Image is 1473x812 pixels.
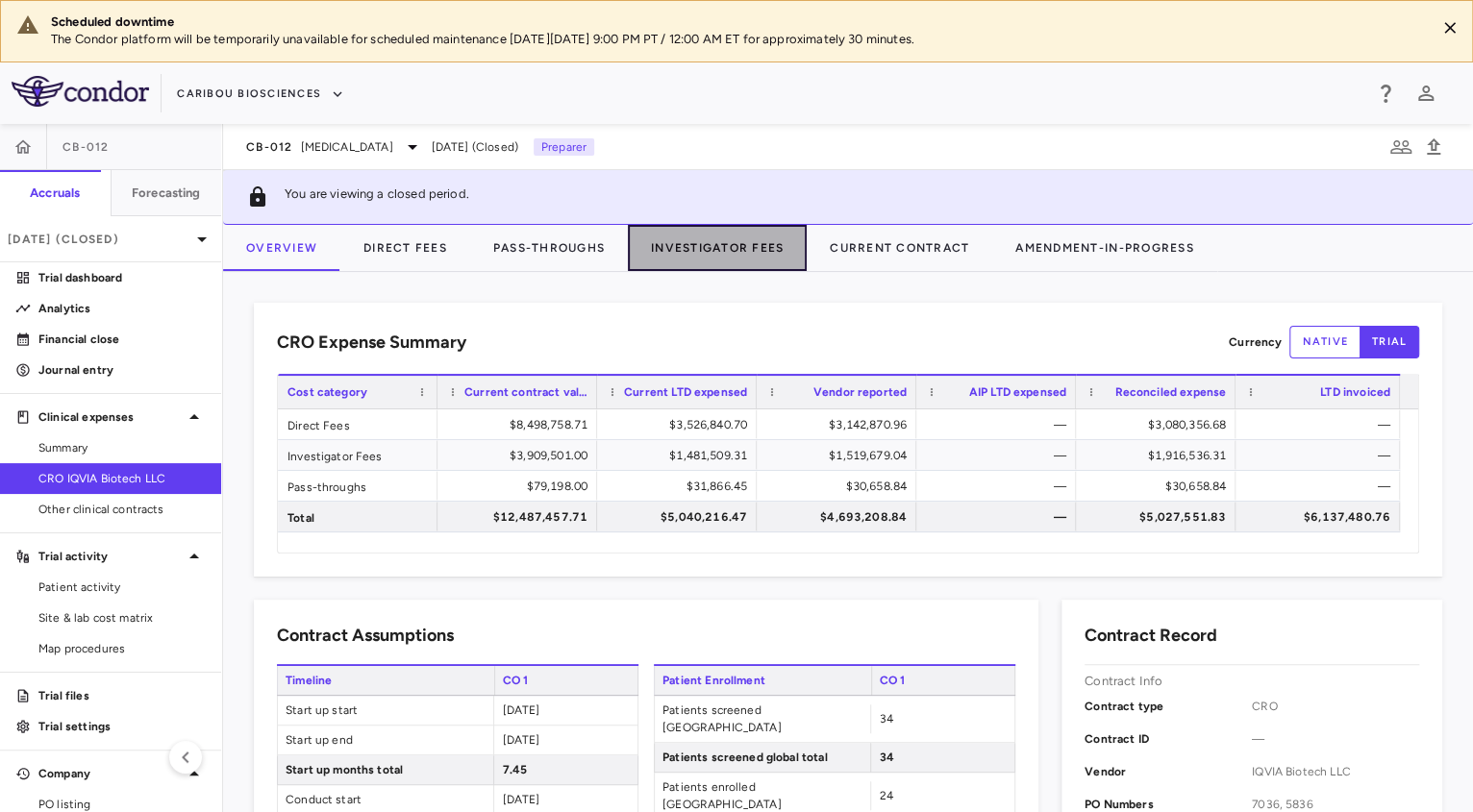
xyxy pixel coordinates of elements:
[132,185,201,202] h6: Forecasting
[38,548,183,565] p: Trial activity
[278,726,493,754] span: Start up end
[38,300,206,317] p: Analytics
[934,471,1066,502] div: —
[287,385,367,399] span: Cost category
[8,231,190,248] p: [DATE] (Closed)
[278,440,437,470] div: Investigator Fees
[38,501,206,518] span: Other clinical contracts
[340,225,470,271] button: Direct Fees
[1252,730,1419,748] span: —
[1252,763,1419,780] span: IQVIA Biotech LLC
[614,409,747,440] div: $3,526,840.70
[51,31,1420,48] p: The Condor platform will be temporarily unavailable for scheduled maintenance [DATE][DATE] 9:00 P...
[278,696,493,725] span: Start up start
[38,470,206,487] span: CRO IQVIA Biotech LLC
[614,471,747,502] div: $31,866.45
[38,269,206,286] p: Trial dashboard
[285,185,469,209] p: You are viewing a closed period.
[1360,326,1419,358] button: trial
[934,440,1066,471] div: —
[655,743,870,772] span: Patients screened global total
[432,138,518,156] span: [DATE] (Closed)
[1085,698,1252,715] p: Contract type
[1253,409,1390,440] div: —
[38,718,206,735] p: Trial settings
[1320,385,1390,399] span: LTD invoiced
[455,502,587,532] div: $12,487,457.71
[1085,673,1162,690] p: Contract Info
[38,408,183,426] p: Clinical expenses
[38,578,206,596] span: Patient activity
[278,502,437,531] div: Total
[246,139,293,155] span: CB-012
[38,765,183,782] p: Company
[774,471,907,502] div: $30,658.84
[12,76,149,107] img: logo-full-SnFGN8VE.png
[38,609,206,627] span: Site & lab cost matrix
[278,471,437,501] div: Pass-throughs
[455,409,587,440] div: $8,498,758.71
[1085,623,1217,649] h6: Contract Record
[614,502,747,532] div: $5,040,216.47
[502,763,527,776] span: 7.45
[301,138,393,156] span: [MEDICAL_DATA]
[1114,385,1226,399] span: Reconciled expense
[1253,502,1390,532] div: $6,137,480.76
[502,793,539,806] span: [DATE]
[654,666,871,695] span: Patient Enrollment
[38,687,206,704] p: Trial files
[494,666,638,695] span: CO 1
[934,502,1066,532] div: —
[813,385,907,399] span: Vendor reported
[51,13,1420,31] div: Scheduled downtime
[223,225,340,271] button: Overview
[38,331,206,348] p: Financial close
[278,409,437,439] div: Direct Fees
[62,139,110,155] span: CB-012
[1289,326,1361,358] button: native
[992,225,1216,271] button: Amendment-In-Progress
[1229,333,1282,351] p: Currency
[38,640,206,657] span: Map procedures
[1093,440,1226,471] div: $1,916,536.31
[774,409,907,440] div: $3,142,870.96
[774,440,907,471] div: $1,519,679.04
[1085,763,1252,780] p: Vendor
[464,385,587,399] span: Current contract value
[934,409,1066,440] div: —
[1085,730,1252,748] p: Contract ID
[455,440,587,471] div: $3,909,501.00
[624,385,747,399] span: Current LTD expensed
[628,225,807,271] button: Investigator Fees
[278,755,493,784] span: Start up months total
[969,385,1066,399] span: AIP LTD expensed
[879,789,892,802] span: 24
[871,666,1015,695] span: CO 1
[277,666,494,695] span: Timeline
[614,440,747,471] div: $1,481,509.31
[502,733,539,747] span: [DATE]
[470,225,628,271] button: Pass-Throughs
[30,185,80,202] h6: Accruals
[655,696,870,742] span: Patients screened [GEOGRAPHIC_DATA]
[1253,471,1390,502] div: —
[879,750,893,764] span: 34
[879,712,892,726] span: 34
[177,79,344,110] button: Caribou Biosciences
[1252,698,1419,715] span: CRO
[1253,440,1390,471] div: —
[38,439,206,456] span: Summary
[277,330,466,356] h6: CRO Expense Summary
[534,138,594,156] p: Preparer
[774,502,907,532] div: $4,693,208.84
[455,471,587,502] div: $79,198.00
[1093,502,1226,532] div: $5,027,551.83
[807,225,992,271] button: Current Contract
[38,361,206,379] p: Journal entry
[1093,471,1226,502] div: $30,658.84
[277,623,454,649] h6: Contract Assumptions
[502,703,539,717] span: [DATE]
[1093,409,1226,440] div: $3,080,356.68
[1436,13,1464,42] button: Close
